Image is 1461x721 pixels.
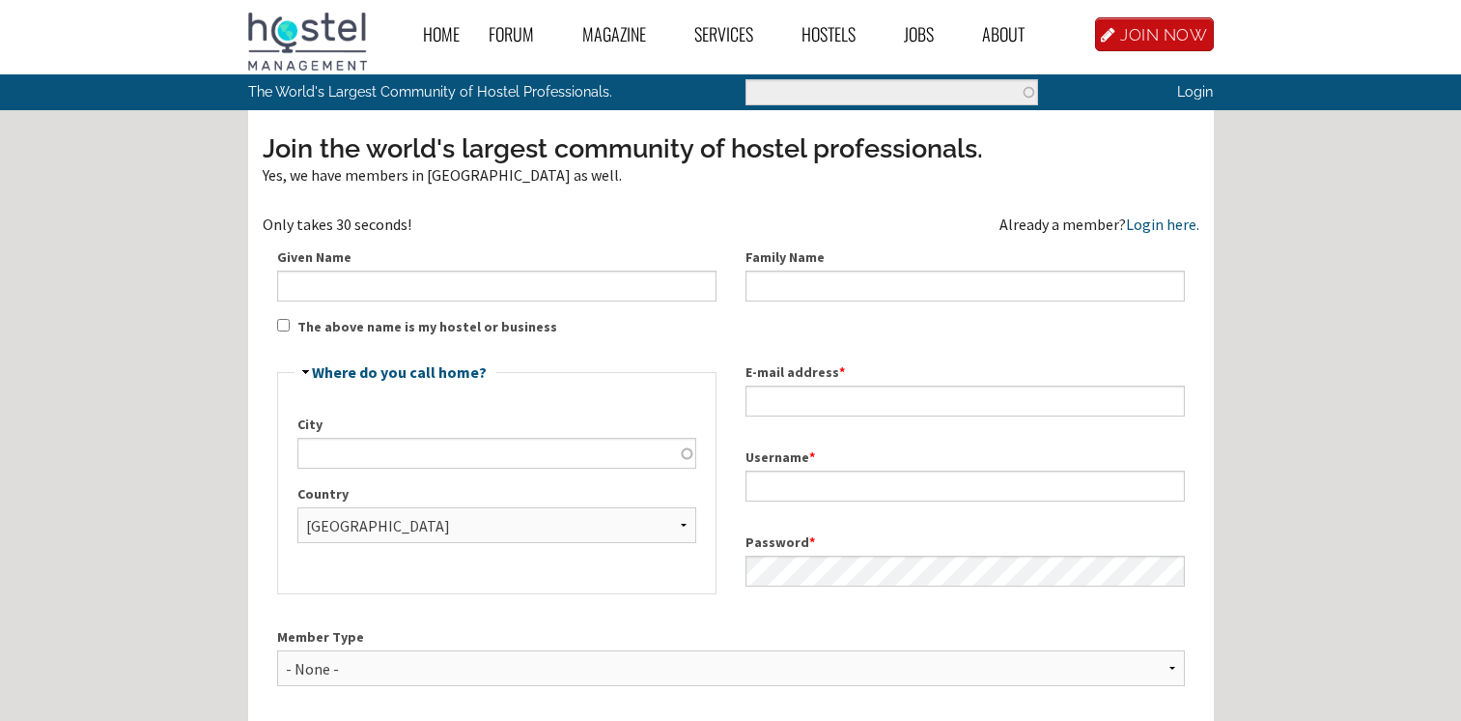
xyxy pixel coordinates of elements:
a: Login here. [1126,215,1199,234]
span: This field is required. [809,534,815,551]
label: Member Type [277,627,1185,648]
label: The above name is my hostel or business [297,317,557,337]
span: This field is required. [809,448,815,466]
input: Spaces are allowed; punctuation is not allowed except for periods, hyphens, apostrophes, and unde... [745,471,1185,502]
a: Jobs [889,13,968,56]
p: The World's Largest Community of Hostel Professionals. [248,74,651,109]
a: Hostels [787,13,889,56]
h3: Join the world's largest community of hostel professionals. [263,130,1199,167]
label: Country [297,484,696,505]
input: A valid e-mail address. All e-mails from the system will be sent to this address. The e-mail addr... [745,386,1185,417]
a: Where do you call home? [312,362,487,382]
label: Username [745,447,1185,468]
a: Magazine [568,13,680,56]
label: Given Name [277,247,716,268]
span: This field is required. [839,363,845,381]
img: Hostel Management Home [248,13,367,71]
a: Forum [474,13,568,56]
a: About [968,13,1058,56]
label: Family Name [745,247,1185,268]
a: Services [680,13,787,56]
div: Yes, we have members in [GEOGRAPHIC_DATA] as well. [263,167,1199,183]
input: Enter the terms you wish to search for. [745,79,1038,105]
a: Login [1177,83,1213,100]
label: Password [745,533,1185,553]
a: JOIN NOW [1095,17,1214,51]
div: Only takes 30 seconds! [263,216,731,232]
div: Already a member? [999,216,1199,232]
label: E-mail address [745,362,1185,383]
label: City [297,415,696,435]
a: Home [408,13,474,56]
